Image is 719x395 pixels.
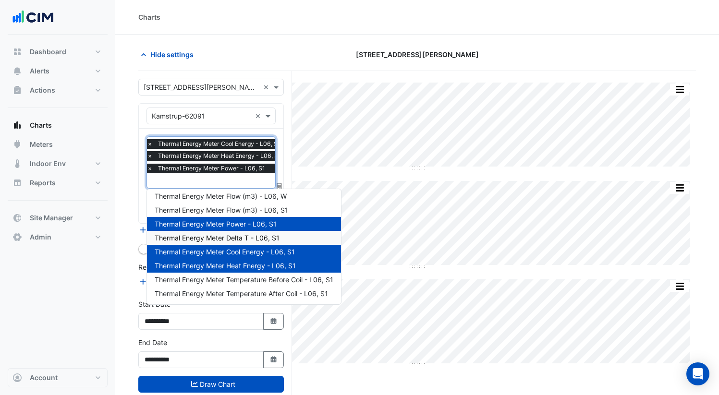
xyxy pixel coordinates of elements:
span: × [146,164,154,173]
span: Thermal Energy Meter Delta T - L06, S1 [155,234,280,242]
span: Clear [255,111,263,121]
span: Thermal Energy Meter Power - L06, S1 [155,220,277,228]
div: Options List [147,189,341,304]
button: Admin [8,227,108,247]
span: Thermal Energy Meter Temperature After Coil - L06, S1 [155,289,328,298]
div: Open Intercom Messenger [686,362,709,385]
app-icon: Charts [12,120,22,130]
span: × [146,151,154,161]
button: Actions [8,81,108,100]
button: Alerts [8,61,108,81]
button: Add Reference Line [138,276,210,287]
span: Clear [263,82,271,92]
div: Charts [138,12,160,22]
app-icon: Site Manager [12,213,22,223]
span: × [146,139,154,149]
span: Thermal Energy Meter Temperature Before Coil - L06, S1 [155,275,333,284]
span: Choose Function [275,182,284,190]
fa-icon: Select Date [269,356,278,364]
span: [STREET_ADDRESS][PERSON_NAME] [356,49,479,60]
button: Draw Chart [138,376,284,393]
span: Thermal Energy Meter Cool Energy - L06, S1 [156,139,283,149]
span: Hide settings [150,49,194,60]
img: Company Logo [12,8,55,27]
button: Meters [8,135,108,154]
button: More Options [670,84,689,96]
button: Hide settings [138,46,200,63]
span: Site Manager [30,213,73,223]
span: Dashboard [30,47,66,57]
span: Alerts [30,66,49,76]
label: Start Date [138,299,171,309]
span: Thermal Energy Meter Cool Energy - L06, S1 [155,248,295,256]
button: More Options [670,182,689,194]
span: Thermal Energy Meter Power - L06, S1 [156,164,268,173]
app-icon: Reports [12,178,22,188]
span: Reports [30,178,56,188]
span: Indoor Env [30,159,66,168]
span: Thermal Energy Meter Heat Energy - L06, S1 [155,262,296,270]
button: Dashboard [8,42,108,61]
app-icon: Actions [12,85,22,95]
button: More Options [670,280,689,292]
button: Indoor Env [8,154,108,173]
span: Account [30,373,58,383]
app-icon: Dashboard [12,47,22,57]
fa-icon: Select Date [269,317,278,325]
app-icon: Alerts [12,66,22,76]
span: Actions [30,85,55,95]
app-icon: Indoor Env [12,159,22,168]
span: Thermal Energy Meter Heat Energy - L06, S1 [156,151,283,161]
app-icon: Admin [12,232,22,242]
button: Site Manager [8,208,108,227]
app-icon: Meters [12,140,22,149]
span: Thermal Energy Meter Flow (m3) - L06, S1 [155,206,288,214]
button: Charts [8,116,108,135]
span: Thermal Energy Meter Flow (m3) - L06, W [155,192,287,200]
button: Reports [8,173,108,192]
span: Charts [30,120,52,130]
label: Reference Lines [138,262,189,272]
button: Add Equipment [138,224,196,235]
span: Admin [30,232,51,242]
button: Account [8,368,108,387]
span: Meters [30,140,53,149]
label: End Date [138,337,167,347]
